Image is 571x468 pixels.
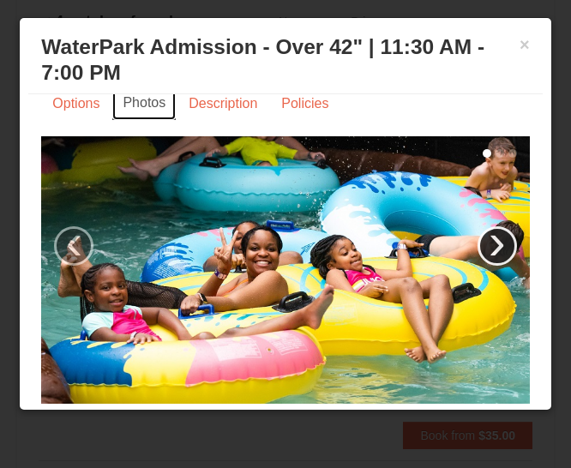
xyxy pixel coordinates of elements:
[177,87,268,120] a: Description
[41,136,529,404] img: 6619917-1560-394ba125.jpg
[112,87,176,120] a: Photos
[41,87,111,120] a: Options
[270,87,340,120] a: Policies
[41,34,529,86] h3: WaterPark Admission - Over 42" | 11:30 AM - 7:00 PM
[54,226,93,266] a: ‹
[520,36,530,53] button: ×
[478,226,517,266] a: ›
